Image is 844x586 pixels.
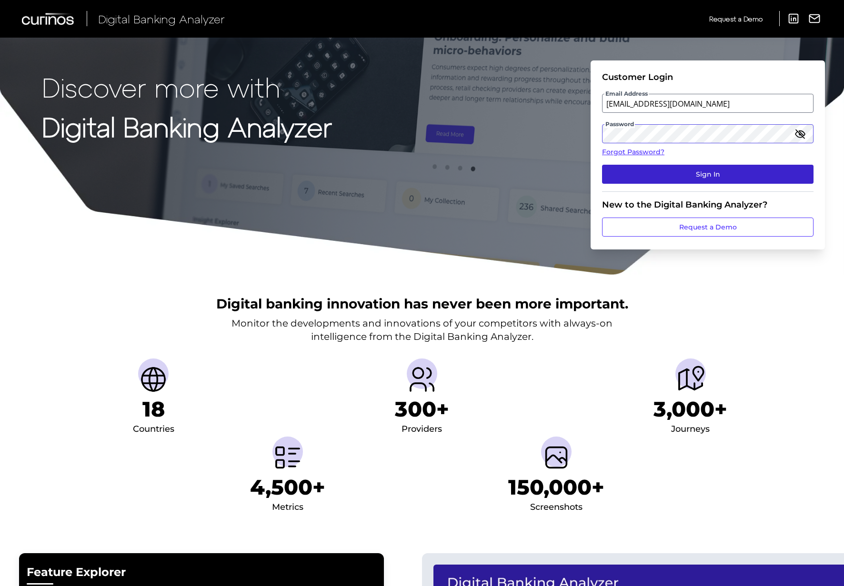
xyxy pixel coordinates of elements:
p: Monitor the developments and innovations of your competitors with always-on intelligence from the... [231,317,613,343]
div: Journeys [671,422,710,437]
h1: 3,000+ [653,397,727,422]
strong: Digital Banking Analyzer [42,110,332,142]
div: New to the Digital Banking Analyzer? [602,199,814,210]
a: Request a Demo [602,218,814,237]
h1: 4,500+ [250,475,325,500]
img: Journeys [675,364,706,395]
h2: Digital banking innovation has never been more important. [216,295,628,313]
div: Providers [402,422,442,437]
h1: 300+ [395,397,449,422]
img: Providers [407,364,437,395]
button: Sign In [602,165,814,184]
div: Screenshots [530,500,583,515]
span: Digital Banking Analyzer [98,12,225,26]
h2: Feature Explorer [27,565,376,580]
div: Metrics [272,500,303,515]
span: Email Address [604,90,649,98]
div: Countries [133,422,174,437]
img: Countries [138,364,169,395]
span: Password [604,120,635,128]
div: Customer Login [602,72,814,82]
span: Request a Demo [709,15,763,23]
p: Discover more with [42,72,332,102]
h1: 150,000+ [508,475,604,500]
img: Screenshots [541,442,572,473]
h1: 18 [142,397,165,422]
img: Metrics [272,442,303,473]
a: Forgot Password? [602,147,814,157]
a: Request a Demo [709,11,763,27]
img: Curinos [22,13,75,25]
